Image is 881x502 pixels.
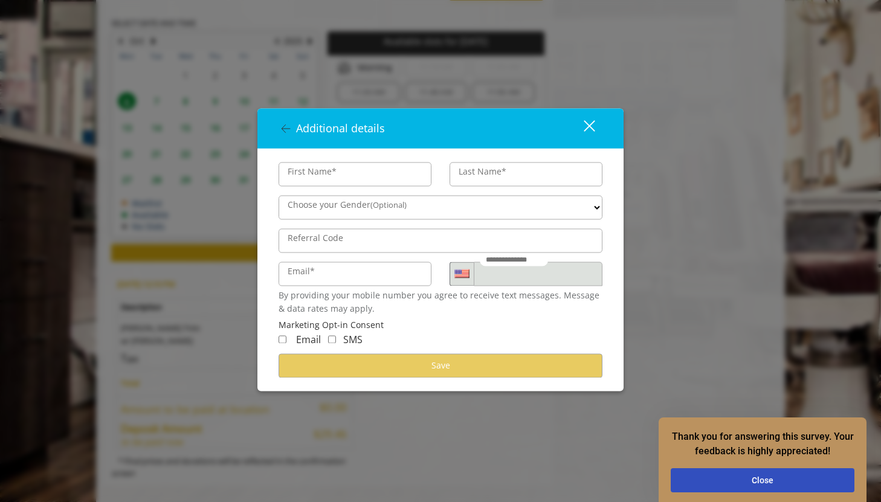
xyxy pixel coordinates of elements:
[453,165,512,178] label: Last Name*
[279,162,431,186] input: FirstName
[282,165,343,178] label: First Name*
[561,116,602,141] button: close dialog
[282,265,321,278] label: Email*
[279,335,286,343] input: Receive Marketing Email
[279,319,602,332] div: Marketing Opt-in Consent
[282,231,349,245] label: Referral Code
[279,228,602,253] input: ReferralCode
[450,262,474,286] div: Country
[450,162,602,186] input: Lastname
[671,468,854,492] button: Close
[282,198,413,211] label: Choose your Gender
[279,195,602,219] select: Choose your Gender
[279,289,602,316] div: By providing your mobile number you agree to receive text messages. Message & data rates may apply.
[343,333,363,346] span: SMS
[279,354,602,378] button: Save
[671,427,854,459] h2: Thank you for answering this survey. Your feedback is highly appreciated!
[370,199,407,210] span: (Optional)
[431,359,450,371] span: Save
[296,121,385,135] span: Additional details
[570,120,594,138] div: close dialog
[296,333,321,346] span: Email
[279,262,431,286] input: Email
[328,335,336,343] input: Receive Marketing SMS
